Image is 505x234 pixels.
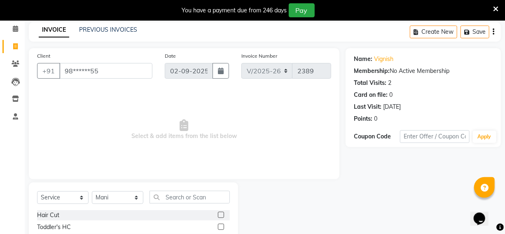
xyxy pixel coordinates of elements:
[59,63,152,79] input: Search by Name/Mobile/Email/Code
[473,131,496,143] button: Apply
[374,55,393,63] a: Vignish
[165,52,176,60] label: Date
[241,52,277,60] label: Invoice Number
[354,67,390,75] div: Membership:
[354,55,372,63] div: Name:
[383,103,401,111] div: [DATE]
[37,211,59,220] div: Hair Cut
[388,79,391,87] div: 2
[354,115,372,123] div: Points:
[354,103,381,111] div: Last Visit:
[354,79,386,87] div: Total Visits:
[470,201,497,226] iframe: chat widget
[289,3,315,17] button: Pay
[400,130,470,143] input: Enter Offer / Coupon Code
[354,132,400,141] div: Coupon Code
[354,91,388,99] div: Card on file:
[39,23,69,37] a: INVOICE
[389,91,393,99] div: 0
[37,223,71,232] div: Toddler's HC
[182,6,287,15] div: You have a payment due from 246 days
[410,26,457,38] button: Create New
[37,89,331,171] span: Select & add items from the list below
[37,52,50,60] label: Client
[79,26,137,33] a: PREVIOUS INVOICES
[37,63,60,79] button: +91
[461,26,489,38] button: Save
[374,115,377,123] div: 0
[354,67,493,75] div: No Active Membership
[150,191,230,204] input: Search or Scan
